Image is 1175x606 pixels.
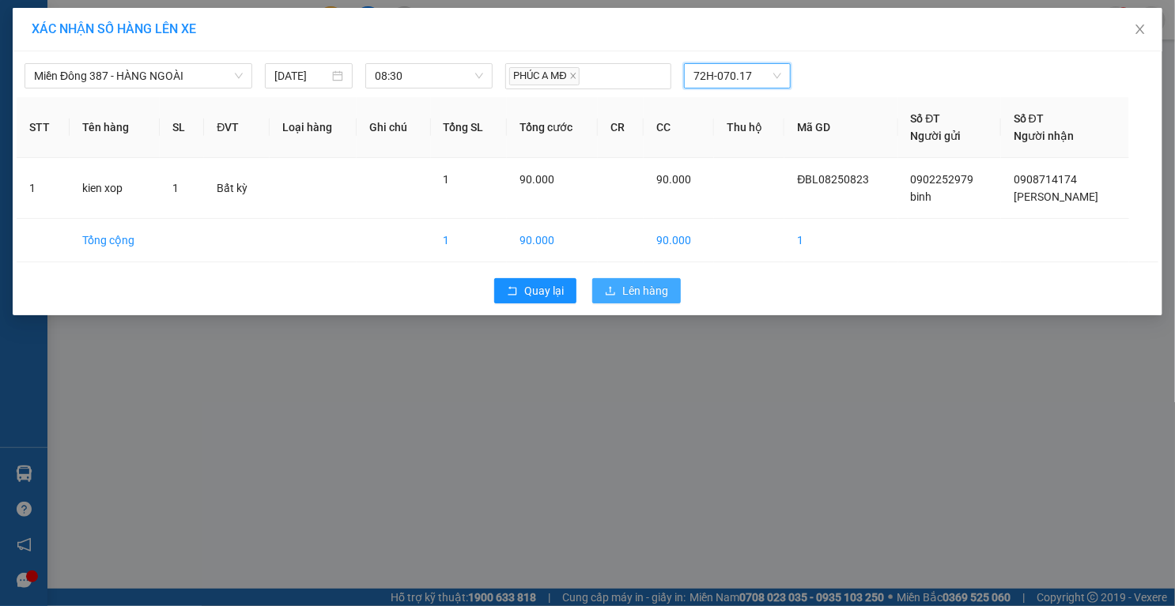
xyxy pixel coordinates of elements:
[592,278,681,303] button: uploadLên hàng
[160,97,204,158] th: SL
[784,97,897,158] th: Mã GD
[431,219,508,262] td: 1
[204,97,270,158] th: ĐVT
[797,173,869,186] span: ĐBL08250823
[1014,190,1098,203] span: [PERSON_NAME]
[357,97,430,158] th: Ghi chú
[911,173,974,186] span: 0902252979
[17,158,70,219] td: 1
[644,219,713,262] td: 90.000
[693,64,781,88] span: 72H-070.17
[569,72,577,80] span: close
[911,112,941,125] span: Số ĐT
[270,97,357,158] th: Loại hàng
[375,64,483,88] span: 08:30
[507,97,598,158] th: Tổng cước
[911,130,962,142] span: Người gửi
[1118,8,1162,52] button: Close
[32,21,196,36] span: XÁC NHẬN SỐ HÀNG LÊN XE
[714,97,785,158] th: Thu hộ
[494,278,576,303] button: rollbackQuay lại
[507,219,598,262] td: 90.000
[70,97,160,158] th: Tên hàng
[644,97,713,158] th: CC
[70,219,160,262] td: Tổng cộng
[444,173,450,186] span: 1
[172,182,179,194] span: 1
[1014,130,1074,142] span: Người nhận
[622,282,668,299] span: Lên hàng
[274,67,329,85] input: 15/08/2025
[524,282,564,299] span: Quay lại
[656,173,691,186] span: 90.000
[34,64,243,88] span: Miền Đông 387 - HÀNG NGOÀI
[507,285,518,298] span: rollback
[605,285,616,298] span: upload
[784,219,897,262] td: 1
[431,97,508,158] th: Tổng SL
[519,173,554,186] span: 90.000
[70,158,160,219] td: kien xop
[911,190,932,203] span: binh
[598,97,644,158] th: CR
[204,158,270,219] td: Bất kỳ
[17,97,70,158] th: STT
[1134,23,1147,36] span: close
[509,67,580,85] span: PHÚC A MĐ
[1014,173,1077,186] span: 0908714174
[1014,112,1044,125] span: Số ĐT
